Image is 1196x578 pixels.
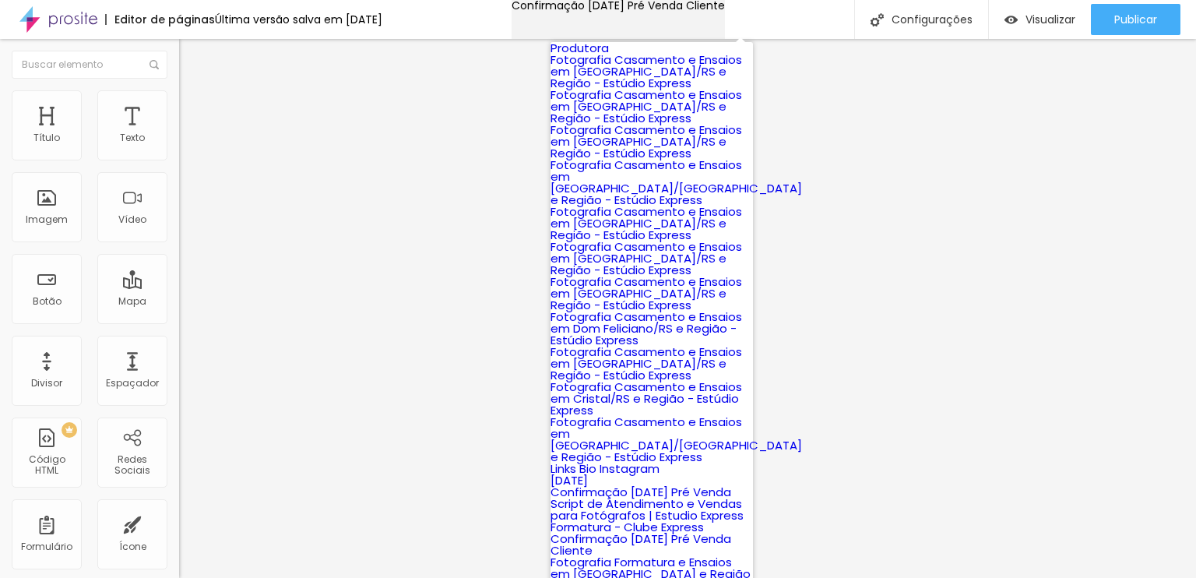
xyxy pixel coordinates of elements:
[551,238,742,278] a: Fotografia Casamento e Ensaios em [GEOGRAPHIC_DATA]/RS e Região - Estúdio Express
[1004,13,1018,26] img: view-1.svg
[551,203,742,243] a: Fotografia Casamento e Ensaios em [GEOGRAPHIC_DATA]/RS e Região - Estúdio Express
[33,296,62,307] div: Botão
[26,214,68,225] div: Imagem
[12,51,167,79] input: Buscar elemento
[119,541,146,552] div: Ícone
[551,495,744,523] a: Script de Atendimento e Vendas para Fotógrafos | Estudio Express
[31,378,62,389] div: Divisor
[106,378,159,389] div: Espaçador
[551,472,588,488] a: [DATE]
[551,157,802,208] a: Fotografia Casamento e Ensaios em [GEOGRAPHIC_DATA]/[GEOGRAPHIC_DATA] e Região - Estúdio Express
[551,122,742,161] a: Fotografia Casamento e Ensaios em [GEOGRAPHIC_DATA]/RS e Região - Estúdio Express
[1091,4,1180,35] button: Publicar
[551,308,742,348] a: Fotografia Casamento e Ensaios em Dom Feliciano/RS e Região - Estúdio Express
[551,86,742,126] a: Fotografia Casamento e Ensaios em [GEOGRAPHIC_DATA]/RS e Região - Estúdio Express
[21,541,72,552] div: Formulário
[551,484,731,500] a: Confirmação [DATE] Pré Venda
[118,214,146,225] div: Vídeo
[551,40,609,56] a: Produtora
[118,296,146,307] div: Mapa
[551,273,742,313] a: Fotografia Casamento e Ensaios em [GEOGRAPHIC_DATA]/RS e Região - Estúdio Express
[551,51,742,91] a: Fotografia Casamento e Ensaios em [GEOGRAPHIC_DATA]/RS e Região - Estúdio Express
[149,60,159,69] img: Icone
[16,454,77,477] div: Código HTML
[120,132,145,143] div: Texto
[1114,13,1157,26] span: Publicar
[551,379,742,418] a: Fotografia Casamento e Ensaios em Cristal/RS e Região - Estúdio Express
[551,460,660,477] a: Links Bio Instagram
[551,414,802,465] a: Fotografia Casamento e Ensaios em [GEOGRAPHIC_DATA]/[GEOGRAPHIC_DATA] e Região - Estúdio Express
[871,13,884,26] img: Icone
[1025,13,1075,26] span: Visualizar
[551,519,704,535] a: Formatura - Clube Express
[215,14,382,25] div: Última versão salva em [DATE]
[33,132,60,143] div: Título
[101,454,163,477] div: Redes Sociais
[551,344,742,383] a: Fotografia Casamento e Ensaios em [GEOGRAPHIC_DATA]/RS e Região - Estúdio Express
[105,14,215,25] div: Editor de páginas
[551,530,731,559] a: Confirmação [DATE] Pré Venda Cliente
[989,4,1091,35] button: Visualizar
